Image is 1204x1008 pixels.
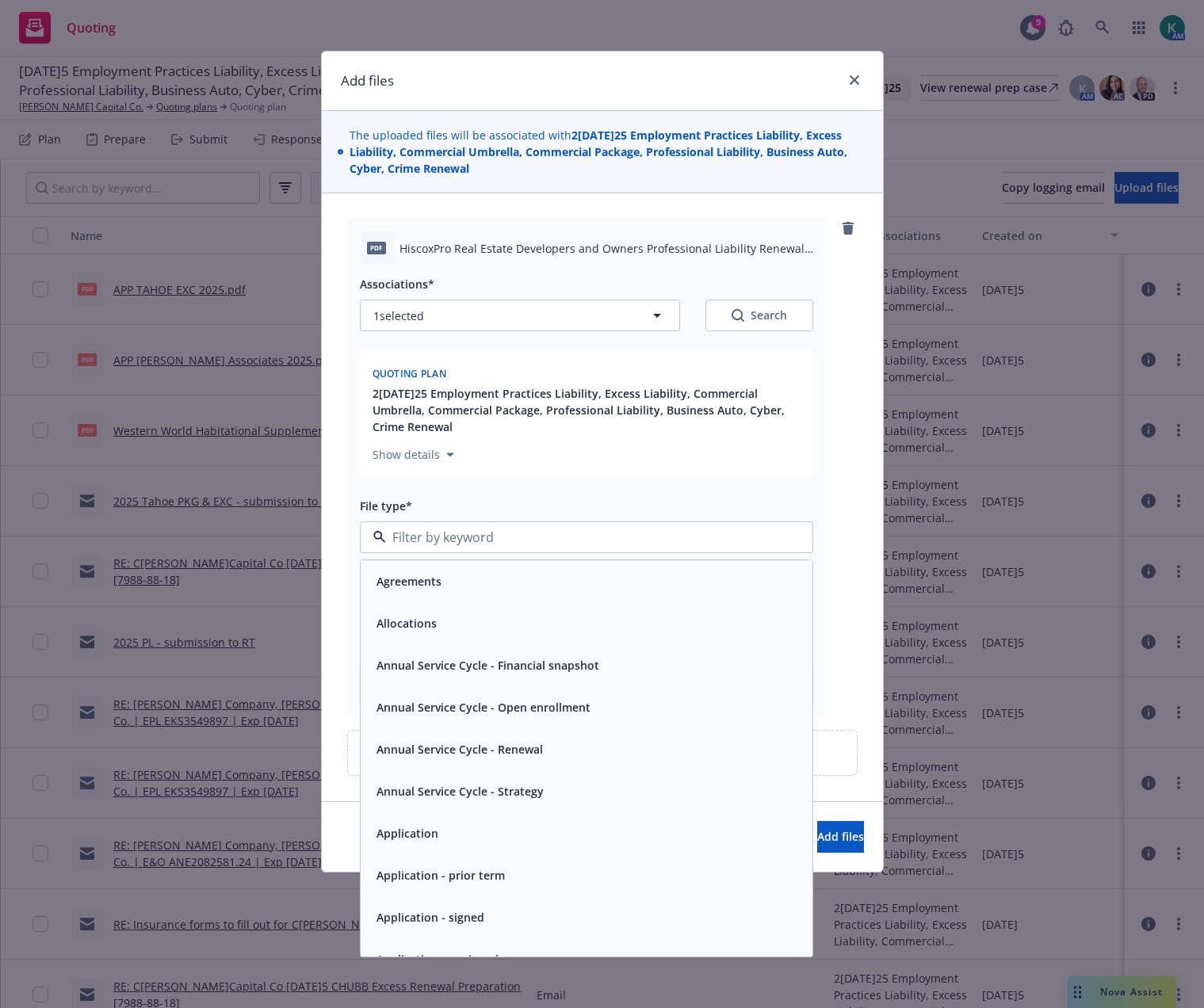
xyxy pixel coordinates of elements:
button: Application [376,825,438,842]
span: pdf [367,242,386,254]
button: Annual Service Cycle - Strategy [376,783,544,800]
div: Upload new files [347,730,858,776]
button: SearchSearch [705,300,813,331]
button: Agreements [376,573,441,590]
span: Associations* [360,277,434,292]
a: close [845,71,864,90]
button: Application - prior term [376,867,505,884]
button: 1selected [360,300,680,331]
span: 1 selected [373,307,424,324]
button: Annual Service Cycle - Financial snapshot [376,657,599,674]
button: 2[DATE]25 Employment Practices Liability, Excess Liability, Commercial Umbrella, Commercial Packa... [373,385,804,435]
input: Filter by keyword [386,528,781,547]
h1: Add files [341,71,394,91]
strong: 2[DATE]25 Employment Practices Liability, Excess Liability, Commercial Umbrella, Commercial Packa... [350,128,847,176]
button: Annual Service Cycle - Renewal [376,741,543,758]
span: HiscoxPro Real Estate Developers and Owners Professional Liability Renewal Application.pdf [399,240,813,257]
button: Annual Service Cycle - Open enrollment [376,699,591,716]
span: Quoting plan [373,367,447,380]
span: Add files [817,829,864,844]
button: Allocations [376,615,437,632]
button: Add files [817,821,864,853]
svg: Search [732,309,744,322]
button: Application - signed [376,909,484,926]
button: Application - unsigned [376,951,499,968]
a: remove [839,219,858,238]
div: Search [732,307,787,323]
button: Show details [366,445,461,464]
span: The uploaded files will be associated with [350,127,867,177]
span: File type* [360,498,412,514]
